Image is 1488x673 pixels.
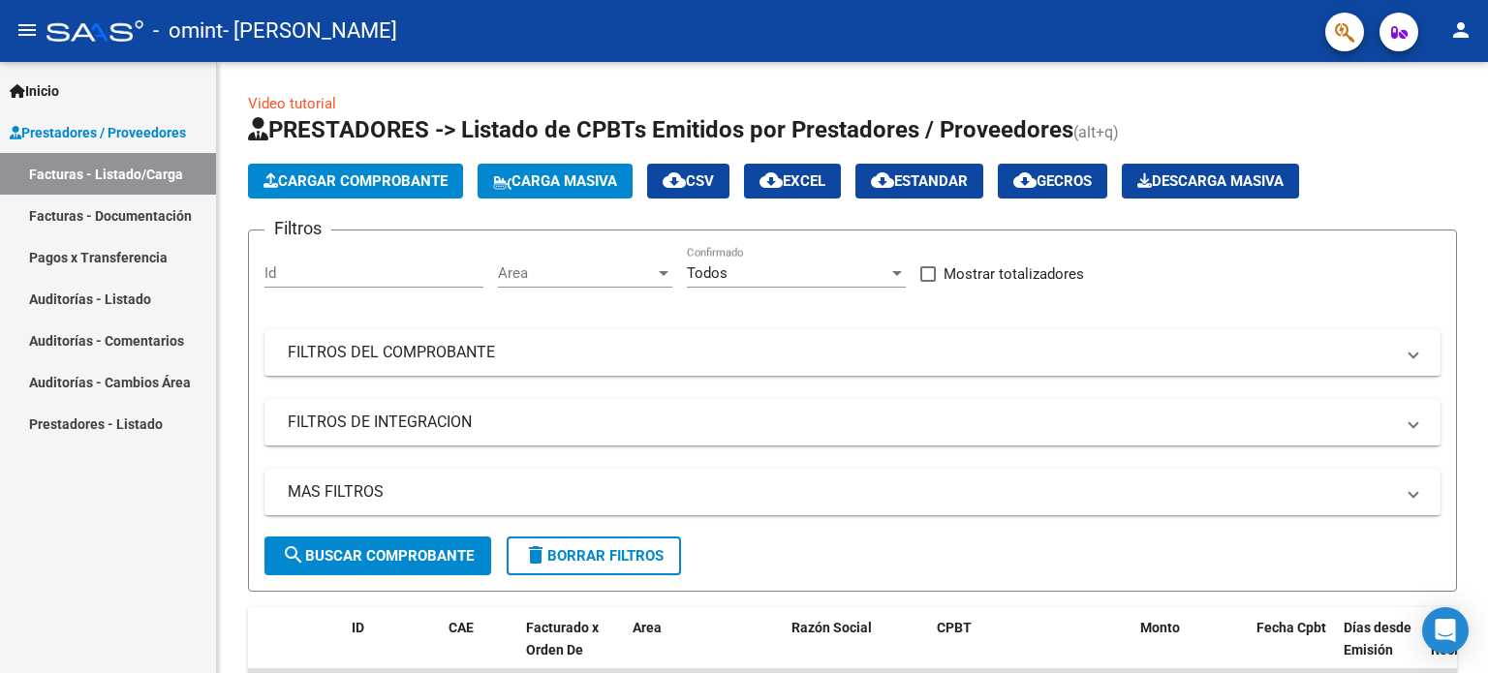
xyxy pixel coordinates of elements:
span: (alt+q) [1073,123,1119,141]
button: Cargar Comprobante [248,164,463,199]
span: ID [352,620,364,635]
div: Open Intercom Messenger [1422,607,1469,654]
mat-icon: cloud_download [1013,168,1037,192]
span: Inicio [10,80,59,102]
span: Gecros [1013,172,1092,190]
mat-icon: cloud_download [663,168,686,192]
span: Descarga Masiva [1137,172,1284,190]
button: Gecros [998,164,1107,199]
mat-panel-title: MAS FILTROS [288,481,1394,503]
span: Borrar Filtros [524,547,664,565]
span: Facturado x Orden De [526,620,599,658]
span: Monto [1140,620,1180,635]
mat-expansion-panel-header: MAS FILTROS [264,469,1441,515]
mat-icon: search [282,543,305,566]
h3: Filtros [264,215,331,242]
span: Carga Masiva [493,172,617,190]
span: Razón Social [791,620,872,635]
span: Cargar Comprobante [263,172,448,190]
mat-panel-title: FILTROS DE INTEGRACION [288,412,1394,433]
span: CAE [449,620,474,635]
mat-icon: person [1449,18,1472,42]
span: CSV [663,172,714,190]
span: Todos [687,264,728,282]
span: - omint [153,10,223,52]
button: Carga Masiva [478,164,633,199]
span: - [PERSON_NAME] [223,10,397,52]
button: CSV [647,164,729,199]
mat-icon: cloud_download [871,168,894,192]
span: PRESTADORES -> Listado de CPBTs Emitidos por Prestadores / Proveedores [248,116,1073,143]
mat-expansion-panel-header: FILTROS DEL COMPROBANTE [264,329,1441,376]
span: Fecha Cpbt [1256,620,1326,635]
mat-icon: cloud_download [759,168,783,192]
span: EXCEL [759,172,825,190]
app-download-masive: Descarga masiva de comprobantes (adjuntos) [1122,164,1299,199]
span: CPBT [937,620,972,635]
span: Buscar Comprobante [282,547,474,565]
span: Estandar [871,172,968,190]
button: EXCEL [744,164,841,199]
span: Area [498,264,655,282]
a: Video tutorial [248,95,336,112]
button: Descarga Masiva [1122,164,1299,199]
button: Estandar [855,164,983,199]
mat-expansion-panel-header: FILTROS DE INTEGRACION [264,399,1441,445]
mat-panel-title: FILTROS DEL COMPROBANTE [288,342,1394,363]
button: Buscar Comprobante [264,536,491,575]
span: Area [633,620,662,635]
mat-icon: delete [524,543,547,566]
span: Fecha Recibido [1431,620,1485,658]
span: Días desde Emisión [1344,620,1411,658]
mat-icon: menu [15,18,39,42]
button: Borrar Filtros [507,536,681,575]
span: Prestadores / Proveedores [10,122,186,143]
span: Mostrar totalizadores [944,262,1084,286]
